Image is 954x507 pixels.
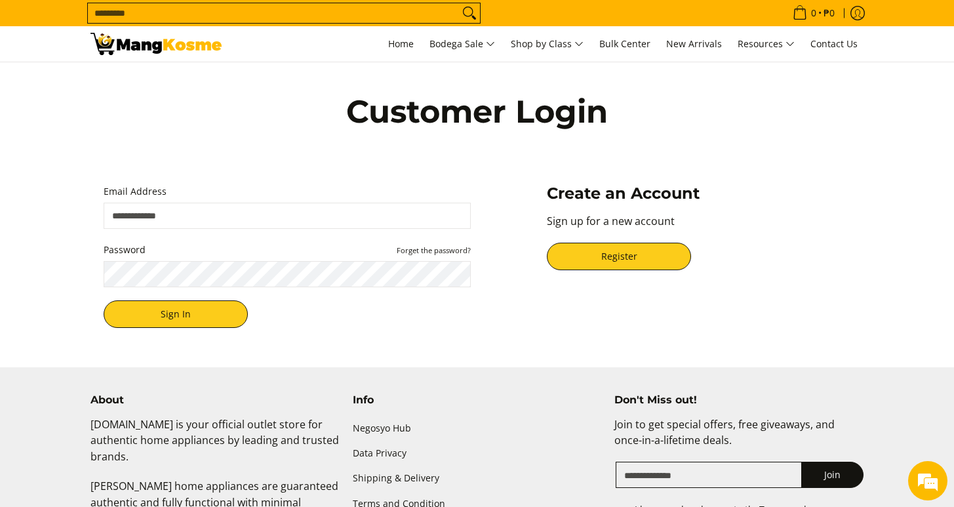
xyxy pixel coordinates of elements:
[666,37,722,50] span: New Arrivals
[547,184,850,203] h3: Create an Account
[104,184,471,200] label: Email Address
[593,26,657,62] a: Bulk Center
[459,3,480,23] button: Search
[235,26,864,62] nav: Main Menu
[511,36,584,52] span: Shop by Class
[822,9,837,18] span: ₱0
[104,300,248,328] button: Sign In
[90,416,340,478] p: [DOMAIN_NAME] is your official outlet store for authentic home appliances by leading and trusted ...
[801,462,864,488] button: Join
[397,245,471,255] small: Forget the password?
[614,394,864,407] h4: Don't Miss out!
[810,37,858,50] span: Contact Us
[353,441,602,466] a: Data Privacy
[353,394,602,407] h4: Info
[547,243,691,270] a: Register
[789,6,839,20] span: •
[382,26,420,62] a: Home
[90,394,340,407] h4: About
[353,416,602,441] a: Negosyo Hub
[90,33,222,55] img: Account | Mang Kosme
[809,9,818,18] span: 0
[731,26,801,62] a: Resources
[614,416,864,462] p: Join to get special offers, free giveaways, and once-in-a-lifetime deals.
[504,26,590,62] a: Shop by Class
[738,36,795,52] span: Resources
[804,26,864,62] a: Contact Us
[599,37,650,50] span: Bulk Center
[397,245,471,255] button: Password
[353,466,602,491] a: Shipping & Delivery
[547,213,850,243] p: Sign up for a new account
[660,26,728,62] a: New Arrivals
[388,37,414,50] span: Home
[429,36,495,52] span: Bodega Sale
[104,242,471,258] label: Password
[189,92,766,131] h1: Customer Login
[423,26,502,62] a: Bodega Sale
